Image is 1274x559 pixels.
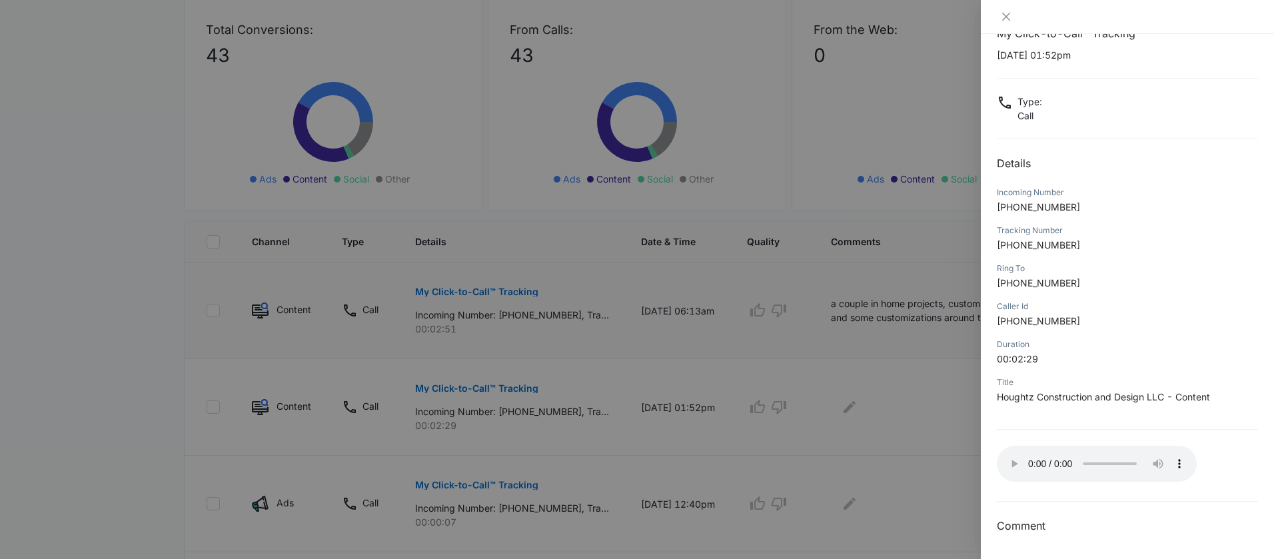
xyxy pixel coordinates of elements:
[997,239,1080,251] span: [PHONE_NUMBER]
[997,48,1258,62] p: [DATE] 01:52pm
[1001,11,1011,22] span: close
[997,155,1258,171] h2: Details
[997,201,1080,213] span: [PHONE_NUMBER]
[997,315,1080,326] span: [PHONE_NUMBER]
[997,225,1258,237] div: Tracking Number
[997,263,1258,275] div: Ring To
[997,187,1258,199] div: Incoming Number
[997,338,1258,350] div: Duration
[997,391,1210,402] span: Houghtz Construction and Design LLC - Content
[997,300,1258,312] div: Caller Id
[997,446,1197,482] audio: Your browser does not support the audio tag.
[1017,109,1042,123] p: Call
[997,353,1038,364] span: 00:02:29
[997,11,1015,23] button: Close
[997,518,1258,534] h3: Comment
[997,376,1258,388] div: Title
[1017,95,1042,109] p: Type :
[997,277,1080,288] span: [PHONE_NUMBER]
